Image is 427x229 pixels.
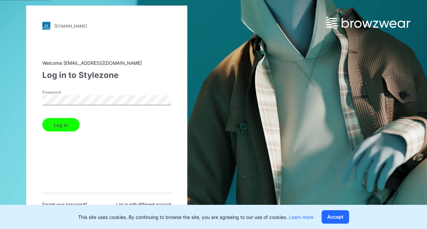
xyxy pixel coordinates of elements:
a: [DOMAIN_NAME] [42,22,171,30]
div: Log in to Stylezone [42,69,171,81]
span: Log in with different account [116,201,171,208]
p: This site uses cookies. By continuing to browse the site, you are agreeing to our use of cookies. [78,214,314,221]
img: browzwear-logo.e42bd6dac1945053ebaf764b6aa21510.svg [326,17,410,29]
label: Password [42,89,89,95]
div: Welcome [EMAIL_ADDRESS][DOMAIN_NAME] [42,59,171,66]
img: stylezone-logo.562084cfcfab977791bfbf7441f1a819.svg [42,22,50,30]
a: Learn more [289,214,314,220]
button: Accept [322,210,349,224]
span: Forget your password? [42,201,87,208]
div: [DOMAIN_NAME] [54,23,87,28]
button: Log in [42,118,80,132]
